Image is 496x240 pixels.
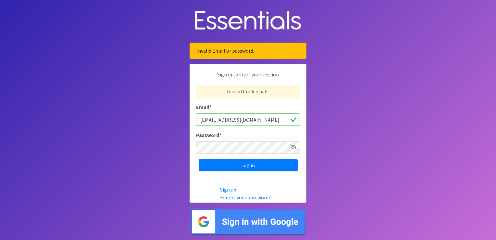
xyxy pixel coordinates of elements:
[219,132,221,138] abbr: required
[196,103,212,111] label: Email
[220,186,236,193] a: Sign up
[196,85,300,98] p: Invalid Credentials.
[209,104,212,110] abbr: required
[220,194,271,201] a: Forgot your password?
[196,131,221,139] label: Password
[190,4,306,38] img: Human Essentials
[190,208,306,236] img: Sign in with Google
[190,43,306,59] div: Invalid Email or password.
[199,159,298,171] input: Log in
[196,71,300,85] p: Sign in to start your session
